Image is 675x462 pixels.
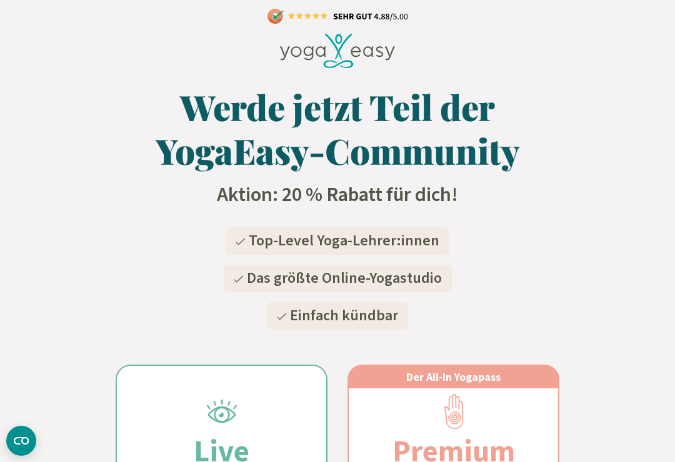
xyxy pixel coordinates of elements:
h1: Werde jetzt Teil der YogaEasy-Community [127,85,547,172]
button: CMP-Widget öffnen [6,426,36,456]
span: Top-Level Yoga-Lehrer:innen [249,230,439,252]
span: Das größte Online-Yogastudio [247,267,442,289]
span: Einfach kündbar [290,305,398,327]
span: Der All-In Yogapass [406,370,501,384]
